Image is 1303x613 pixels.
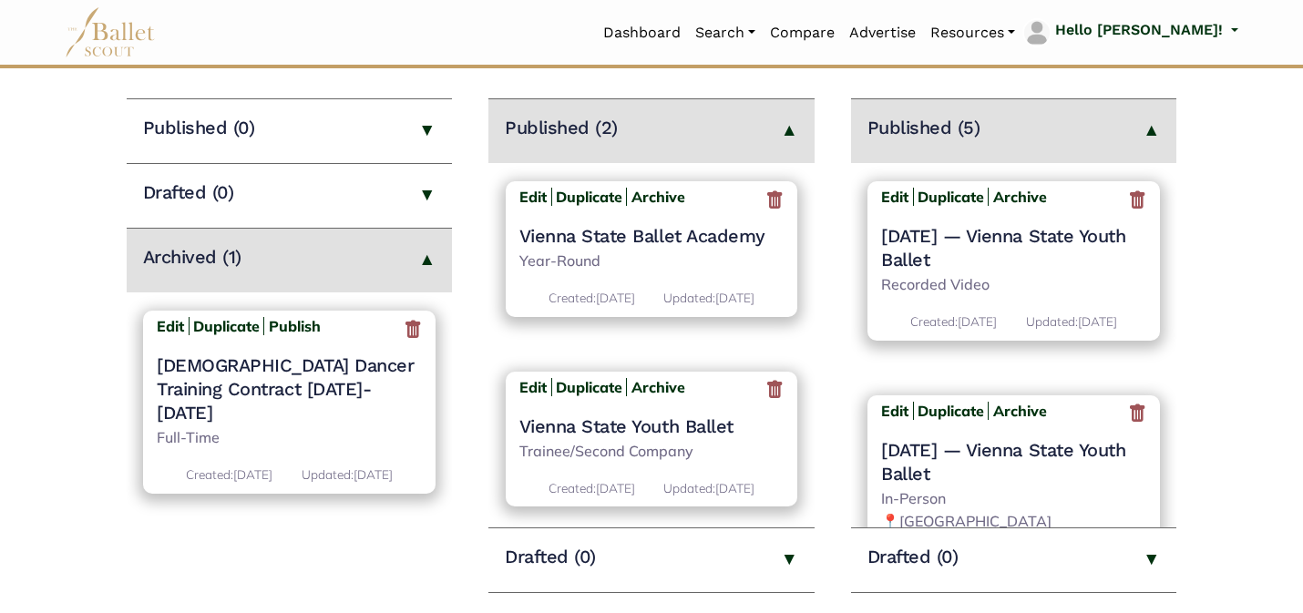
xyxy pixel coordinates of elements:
[186,465,272,485] p: [DATE]
[193,317,260,335] a: Duplicate
[143,180,234,204] h4: Drafted (0)
[988,188,1047,206] a: Archive
[881,188,908,206] b: Edit
[881,402,914,420] a: Edit
[186,466,233,482] span: Created:
[505,116,618,139] h4: Published (2)
[763,14,842,52] a: Compare
[910,312,997,332] p: [DATE]
[519,250,785,273] p: Year-Round
[988,402,1047,420] a: Archive
[556,378,622,396] a: Duplicate
[663,288,754,308] p: [DATE]
[663,478,754,498] p: [DATE]
[302,466,354,482] span: Updated:
[631,188,685,206] b: Archive
[993,188,1047,206] b: Archive
[881,273,1146,297] p: Recorded Video
[918,188,984,206] a: Duplicate
[626,378,685,396] a: Archive
[1026,312,1117,332] p: [DATE]
[1055,18,1223,42] p: Hello [PERSON_NAME]!
[1026,313,1078,329] span: Updated:
[505,545,596,568] h4: Drafted (0)
[993,402,1047,420] b: Archive
[918,402,984,420] a: Duplicate
[157,317,190,335] a: Edit
[688,14,763,52] a: Search
[842,14,923,52] a: Advertise
[157,317,184,335] b: Edit
[631,378,685,396] b: Archive
[881,439,1125,485] span: — Vienna State Youth Ballet
[881,224,1146,271] a: [DATE] — Vienna State Youth Ballet
[881,224,1146,271] h4: [DATE]
[519,414,785,438] a: Vienna State Youth Ballet
[157,353,422,424] a: [DEMOGRAPHIC_DATA] Dancer Training Contract [DATE]-[DATE]
[881,225,1125,271] span: — Vienna State Youth Ballet
[867,116,980,139] h4: Published (5)
[626,188,685,206] a: Archive
[143,116,255,139] h4: Published (0)
[881,438,1146,485] a: [DATE] — Vienna State Youth Ballet
[302,465,393,485] p: [DATE]
[556,188,622,206] a: Duplicate
[519,440,785,464] p: Trainee/Second Company
[143,245,241,269] h4: Archived (1)
[157,426,422,450] p: Full-Time
[910,313,958,329] span: Created:
[881,188,914,206] a: Edit
[596,14,688,52] a: Dashboard
[881,402,908,420] b: Edit
[519,188,552,206] a: Edit
[549,290,596,305] span: Created:
[867,545,959,568] h4: Drafted (0)
[881,487,1146,557] p: In-Person 📍[GEOGRAPHIC_DATA][STREET_ADDRESS]
[549,478,635,498] p: [DATE]
[549,480,596,496] span: Created:
[881,438,1146,485] h4: [DATE]
[923,14,1022,52] a: Resources
[663,290,715,305] span: Updated:
[263,317,321,335] a: Publish
[549,288,635,308] p: [DATE]
[1024,20,1050,46] img: profile picture
[519,188,547,206] b: Edit
[1022,18,1238,47] a: profile picture Hello [PERSON_NAME]!
[519,224,785,248] a: Vienna State Ballet Academy
[519,378,552,396] a: Edit
[519,378,547,396] b: Edit
[269,317,321,335] b: Publish
[663,480,715,496] span: Updated:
